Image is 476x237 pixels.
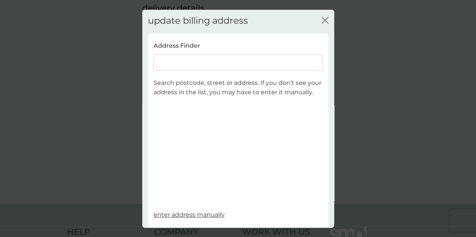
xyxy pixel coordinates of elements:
h2: update billing address [148,15,248,26]
span: enter address manually [154,211,225,218]
button: close [322,17,328,24]
p: Search postcode, street or address. If you don’t see your address in the list, you may have to en... [154,78,323,97]
p: Address Finder [154,41,200,51]
button: enter address manually [154,210,225,220]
